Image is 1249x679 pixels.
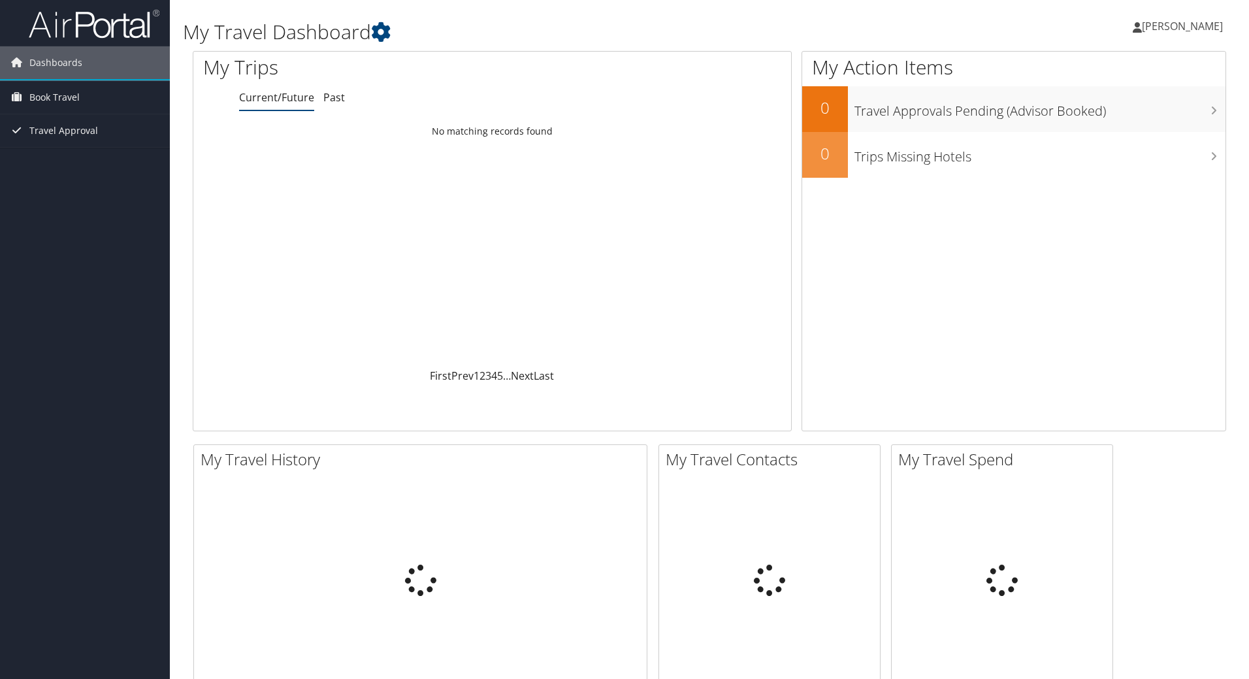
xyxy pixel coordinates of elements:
a: Next [511,369,534,383]
h2: My Travel History [201,448,647,471]
a: Prev [451,369,474,383]
a: 0Travel Approvals Pending (Advisor Booked) [802,86,1225,132]
span: … [503,369,511,383]
a: 4 [491,369,497,383]
a: 1 [474,369,479,383]
img: airportal-logo.png [29,8,159,39]
td: No matching records found [193,120,791,143]
h1: My Action Items [802,54,1225,81]
a: 3 [485,369,491,383]
a: 2 [479,369,485,383]
h1: My Travel Dashboard [183,18,885,46]
h2: 0 [802,97,848,119]
h3: Travel Approvals Pending (Advisor Booked) [854,95,1225,120]
a: [PERSON_NAME] [1133,7,1236,46]
span: Book Travel [29,81,80,114]
span: Travel Approval [29,114,98,147]
a: Last [534,369,554,383]
a: First [430,369,451,383]
h2: 0 [802,142,848,165]
a: Current/Future [239,90,314,105]
h2: My Travel Spend [898,448,1112,471]
a: 0Trips Missing Hotels [802,132,1225,178]
a: Past [323,90,345,105]
h2: My Travel Contacts [666,448,880,471]
h3: Trips Missing Hotels [854,141,1225,166]
span: Dashboards [29,46,82,79]
h1: My Trips [203,54,532,81]
a: 5 [497,369,503,383]
span: [PERSON_NAME] [1142,19,1223,33]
